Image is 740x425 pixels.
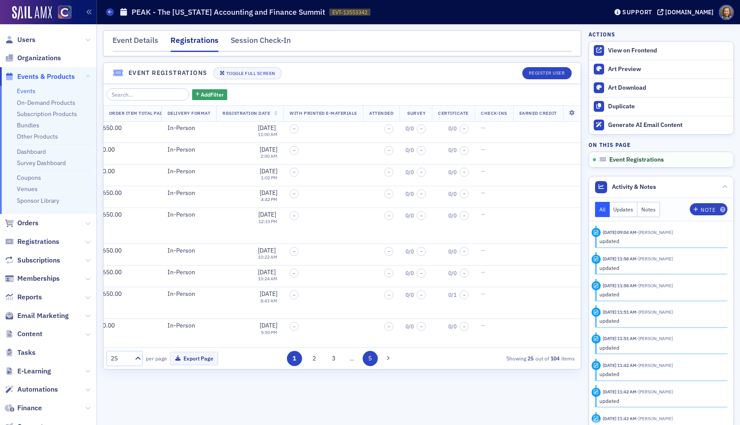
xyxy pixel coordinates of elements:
a: Content [5,329,42,339]
span: – [388,271,390,276]
a: Venues [17,185,38,193]
span: – [463,169,466,175]
a: E-Learning [5,367,51,376]
div: updated [599,317,722,324]
span: – [293,213,296,218]
span: Lauren Standiford [637,335,673,341]
span: Earned Credit [519,110,557,116]
span: [DATE] [258,247,276,254]
div: In-Person [167,146,211,154]
span: Users [17,35,35,45]
div: Art Download [608,84,729,92]
div: Registrations [171,35,219,52]
span: 0 / 0 [448,147,457,153]
span: $0.00 [99,321,115,329]
span: Registration Date [222,110,270,116]
span: 0 / 0 [448,212,457,219]
span: $0.00 [99,167,115,175]
a: Finance [5,403,42,413]
span: — [481,211,486,218]
span: $650.00 [99,290,122,298]
span: Content [17,329,42,339]
span: $650.00 [99,211,122,218]
div: Update [592,255,601,264]
span: $650.00 [99,247,122,254]
span: 0 / 0 [448,323,457,330]
span: Check-Ins [481,110,507,116]
img: SailAMX [58,6,71,19]
span: – [420,213,423,218]
span: Finance [17,403,42,413]
span: 0 / 0 [405,125,414,132]
div: updated [599,397,722,405]
div: updated [599,370,722,378]
span: E-Learning [17,367,51,376]
div: In-Person [167,322,211,330]
span: 0 / 0 [448,191,457,197]
a: Subscriptions [5,256,60,265]
a: View Homepage [52,6,71,20]
a: Registrations [5,237,59,247]
div: Update [592,334,601,344]
div: Update [592,388,601,397]
span: [DATE] [260,189,277,197]
span: – [463,191,466,196]
span: – [388,213,390,218]
span: – [293,126,296,131]
div: Art Preview [608,65,729,73]
span: $650.00 [99,268,122,276]
span: Survey [407,110,426,116]
div: In-Person [167,124,211,132]
span: 0 / 0 [448,248,457,255]
a: Subscription Products [17,110,77,118]
span: – [420,169,423,175]
span: 0 / 0 [448,125,457,132]
div: updated [599,264,722,272]
time: 2:00 AM [261,153,277,159]
a: Automations [5,385,58,394]
span: Orders [17,218,39,228]
div: Update [592,228,601,237]
div: In-Person [167,247,211,255]
button: Updates [610,202,638,217]
span: $650.00 [99,189,122,197]
span: — [481,167,486,175]
button: Export Page [170,352,218,365]
a: Coupons [17,174,41,182]
a: Memberships [5,274,60,283]
span: – [388,169,390,175]
span: $650.00 [99,124,122,132]
button: Notes [637,202,660,217]
a: Organizations [5,53,61,63]
button: Register User [522,67,572,79]
a: Art Preview [589,60,734,78]
div: updated [599,344,722,351]
a: Tasks [5,348,35,357]
a: Sponsor Library [17,197,59,204]
div: Duplicate [608,103,729,110]
span: – [293,169,296,175]
a: Email Marketing [5,311,69,321]
button: 2 [306,351,322,366]
span: [DATE] [260,321,277,329]
span: [DATE] [258,211,276,218]
span: – [463,148,466,153]
strong: 25 [526,354,535,362]
span: Memberships [17,274,60,283]
span: Profile [719,5,734,20]
span: — [481,247,486,254]
span: – [420,292,423,298]
time: 4:42 PM [261,196,277,202]
time: 10/9/2025 11:58 AM [603,256,637,262]
h4: Actions [589,30,615,38]
span: Delivery Format [167,110,211,116]
span: With Printed E-Materials [290,110,357,116]
time: 10/9/2025 11:51 AM [603,309,637,315]
div: 25 [111,354,130,363]
span: Tiffany Carson [637,389,673,395]
span: 0 / 0 [448,169,457,175]
a: Events [17,87,35,95]
span: Certificate [438,110,469,116]
span: EVT-13553342 [332,9,367,16]
span: Registrations [17,237,59,247]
